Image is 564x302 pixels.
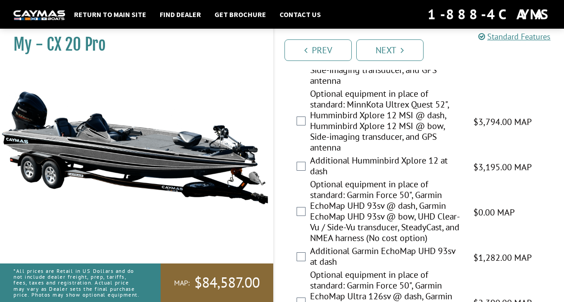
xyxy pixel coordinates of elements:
div: 1-888-4CAYMAS [428,4,551,24]
a: Standard Features [478,31,551,42]
label: Optional equipment in place of standard: MinnKota Ultrex Quest 52", Humminbird Xplore 12 MSI @ da... [310,88,463,155]
span: MAP: [174,278,190,288]
a: MAP:$84,587.00 [161,263,273,302]
span: $1,282.00 MAP [473,251,532,264]
a: Prev [284,39,352,61]
h1: My - CX 20 Pro [13,35,251,55]
span: $3,195.00 MAP [473,160,532,174]
a: Find Dealer [155,9,205,20]
a: Next [356,39,424,61]
label: Additional Garmin EchoMap UHD 93sv at dash [310,246,463,269]
span: $84,587.00 [194,273,260,292]
a: Get Brochure [210,9,271,20]
a: Contact Us [275,9,325,20]
a: Return to main site [70,9,151,20]
span: $3,794.00 MAP [473,115,532,129]
label: Additional Humminbird Xplore 12 at dash [310,155,463,179]
img: white-logo-c9c8dbefe5ff5ceceb0f0178aa75bf4bb51f6bca0971e226c86eb53dfe498488.png [13,10,65,20]
span: $0.00 MAP [473,206,515,219]
label: Optional equipment in place of standard: Garmin Force 50", Garmin EchoMap UHD 93sv @ dash, Garmin... [310,179,463,246]
p: *All prices are Retail in US Dollars and do not include dealer freight, prep, tariffs, fees, taxe... [13,263,140,302]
